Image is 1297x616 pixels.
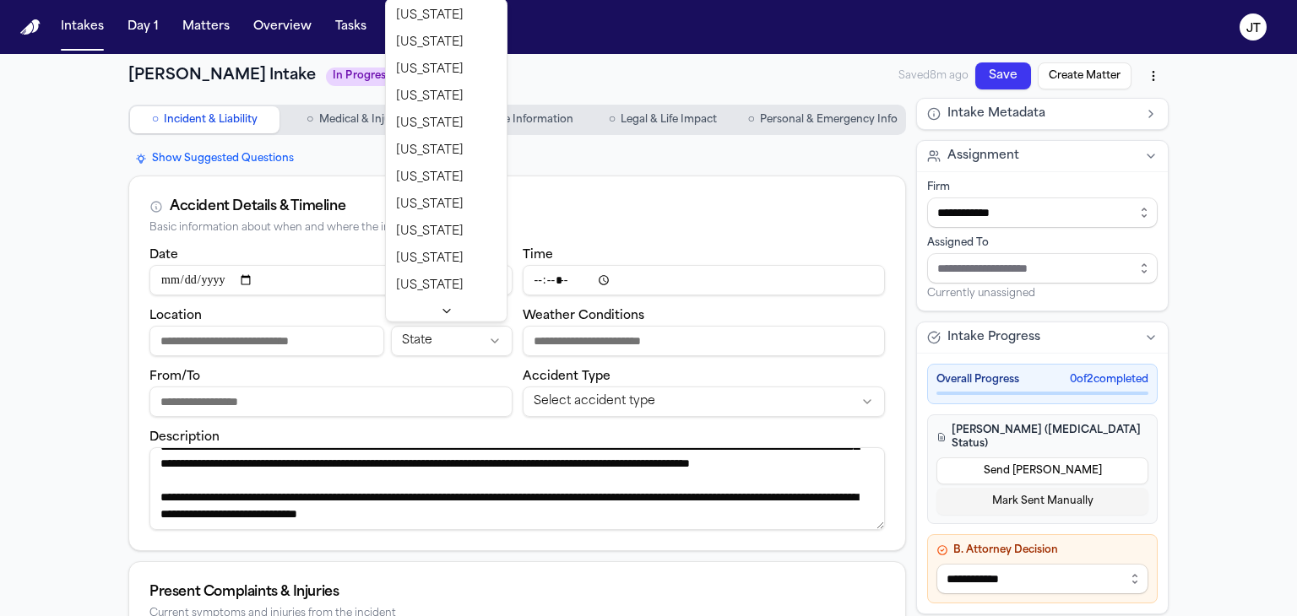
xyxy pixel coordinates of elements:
span: [US_STATE] [396,89,464,105]
span: [US_STATE] [396,62,464,78]
span: [US_STATE] [396,116,464,132]
span: [US_STATE] [396,35,464,51]
span: [US_STATE] [396,8,464,24]
span: [US_STATE] [396,251,464,267]
span: [US_STATE] [396,278,464,294]
span: [US_STATE] [396,170,464,186]
span: [US_STATE] [396,143,464,159]
span: [US_STATE] [396,224,464,240]
span: [US_STATE] [396,197,464,213]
